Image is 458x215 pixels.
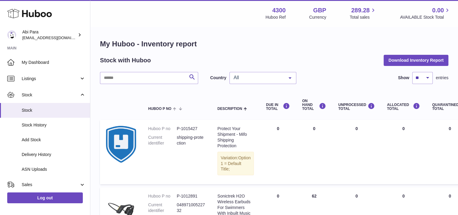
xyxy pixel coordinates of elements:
[400,6,451,20] a: 0.00 AVAILABLE Stock Total
[22,76,79,82] span: Listings
[217,152,254,176] div: Variation:
[384,55,448,66] button: Download Inventory Report
[338,103,375,111] div: UNPROCESSED Total
[148,202,177,213] dt: Current identifier
[350,6,376,20] a: 289.28 Total sales
[177,135,205,146] dd: shipping-protection
[400,14,451,20] span: AVAILABLE Stock Total
[7,192,83,203] a: Log out
[148,107,171,111] span: Huboo P no
[313,6,326,14] strong: GBP
[22,35,89,40] span: [EMAIL_ADDRESS][DOMAIN_NAME]
[302,99,326,111] div: ON HAND Total
[177,193,205,199] dd: P-1012891
[296,120,332,184] td: 0
[22,152,86,157] span: Delivery History
[266,14,286,20] div: Huboo Ref
[177,126,205,132] dd: P-1015427
[350,14,376,20] span: Total sales
[449,194,451,198] span: 0
[177,202,205,213] dd: 04897100522732
[22,107,86,113] span: Stock
[381,120,426,184] td: 0
[22,122,86,128] span: Stock History
[217,107,242,111] span: Description
[266,103,290,111] div: DUE IN TOTAL
[351,6,369,14] span: 289.28
[148,126,177,132] dt: Huboo P no
[398,75,409,81] label: Show
[332,120,381,184] td: 0
[210,75,226,81] label: Country
[22,137,86,143] span: Add Stock
[148,193,177,199] dt: Huboo P no
[436,75,448,81] span: entries
[432,6,444,14] span: 0.00
[260,120,296,184] td: 0
[221,155,251,172] span: Option 1 = Default Title;
[309,14,326,20] div: Currency
[22,92,79,98] span: Stock
[100,56,151,64] h2: Stock with Huboo
[100,39,448,49] h1: My Huboo - Inventory report
[272,6,286,14] strong: 4300
[106,126,136,162] img: product image
[22,167,86,172] span: ASN Uploads
[148,135,177,146] dt: Current identifier
[7,30,16,39] img: Abi@mifo.co.uk
[22,182,79,188] span: Sales
[232,75,284,81] span: All
[22,60,86,65] span: My Dashboard
[217,126,254,149] div: Protect Your Shipment - Mifo Shipping Protection
[387,103,420,111] div: ALLOCATED Total
[22,29,76,41] div: Abi Para
[449,126,451,131] span: 0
